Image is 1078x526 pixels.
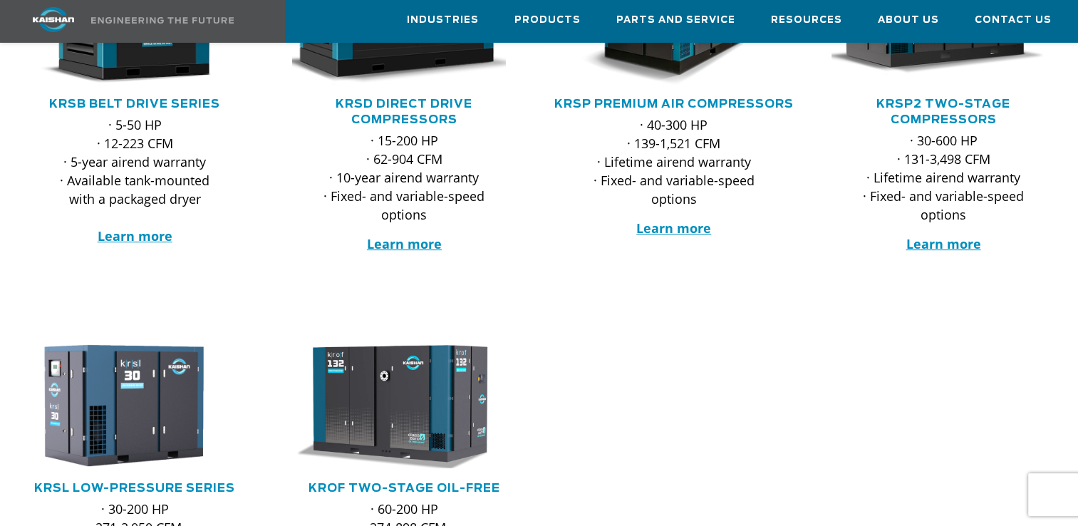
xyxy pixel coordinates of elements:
div: krsl30 [23,341,247,470]
a: Learn more [906,235,980,252]
a: KRSD Direct Drive Compressors [336,98,472,125]
span: Parts and Service [616,12,735,29]
a: Learn more [636,220,711,237]
a: Contact Us [975,1,1052,39]
a: KRSP Premium Air Compressors [554,98,794,110]
a: KRSP2 Two-Stage Compressors [876,98,1010,125]
p: · 5-50 HP · 12-223 CFM · 5-year airend warranty · Available tank-mounted with a packaged dryer [51,115,218,245]
a: KRSB Belt Drive Series [49,98,220,110]
a: About Us [878,1,939,39]
p: · 40-300 HP · 139-1,521 CFM · Lifetime airend warranty · Fixed- and variable-speed options [591,115,757,208]
a: Learn more [367,235,442,252]
div: krof132 [292,341,516,470]
a: Parts and Service [616,1,735,39]
a: Industries [407,1,479,39]
a: Learn more [98,227,172,244]
span: Products [514,12,581,29]
img: krof132 [281,341,506,470]
span: Resources [771,12,842,29]
img: krsl30 [12,341,237,470]
a: Resources [771,1,842,39]
img: Engineering the future [91,17,234,24]
p: · 15-200 HP · 62-904 CFM · 10-year airend warranty · Fixed- and variable-speed options [321,131,487,224]
a: KROF TWO-STAGE OIL-FREE [309,483,500,494]
a: KRSL Low-Pressure Series [34,483,235,494]
span: About Us [878,12,939,29]
span: Industries [407,12,479,29]
a: Products [514,1,581,39]
p: · 30-600 HP · 131-3,498 CFM · Lifetime airend warranty · Fixed- and variable-speed options [860,131,1027,224]
span: Contact Us [975,12,1052,29]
